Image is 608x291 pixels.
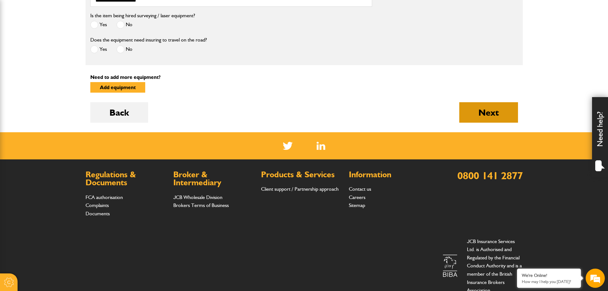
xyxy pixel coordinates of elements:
[86,211,110,217] a: Documents
[522,279,576,284] p: How may I help you today?
[86,194,123,200] a: FCA authorisation
[457,169,523,182] a: 0800 141 2877
[349,194,365,200] a: Careers
[90,45,107,53] label: Yes
[317,142,325,150] a: LinkedIn
[349,186,371,192] a: Contact us
[86,202,109,208] a: Complaints
[459,102,518,123] button: Next
[90,13,195,18] label: Is the item being hired surveying / laser equipment?
[283,142,293,150] img: Twitter
[173,171,255,187] h2: Broker & Intermediary
[261,171,342,179] h2: Products & Services
[116,45,132,53] label: No
[86,171,167,187] h2: Regulations & Documents
[90,75,518,80] p: Need to add more equipment?
[90,37,207,42] label: Does the equipment need insuring to travel on the road?
[116,21,132,29] label: No
[349,202,365,208] a: Sitemap
[173,194,222,200] a: JCB Wholesale Division
[592,97,608,177] div: Need help?
[349,171,430,179] h2: Information
[261,186,339,192] a: Client support / Partnership approach
[90,21,107,29] label: Yes
[522,273,576,278] div: We're Online!
[90,102,148,123] button: Back
[317,142,325,150] img: Linked In
[173,202,229,208] a: Brokers Terms of Business
[90,82,145,93] button: Add equipment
